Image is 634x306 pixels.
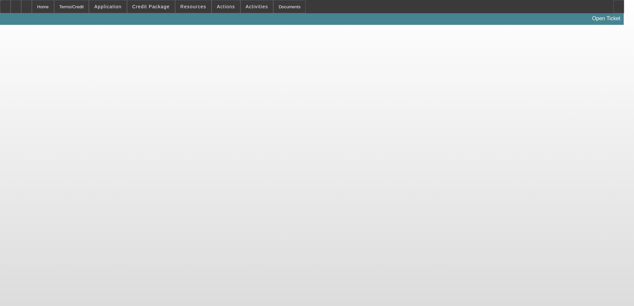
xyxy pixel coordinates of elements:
span: Resources [180,4,206,9]
button: Actions [212,0,240,13]
span: Credit Package [132,4,170,9]
span: Application [94,4,121,9]
button: Application [89,0,126,13]
a: Open Ticket [590,13,623,24]
span: Activities [246,4,268,9]
button: Resources [175,0,211,13]
span: Actions [217,4,235,9]
button: Credit Package [127,0,175,13]
button: Activities [241,0,273,13]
